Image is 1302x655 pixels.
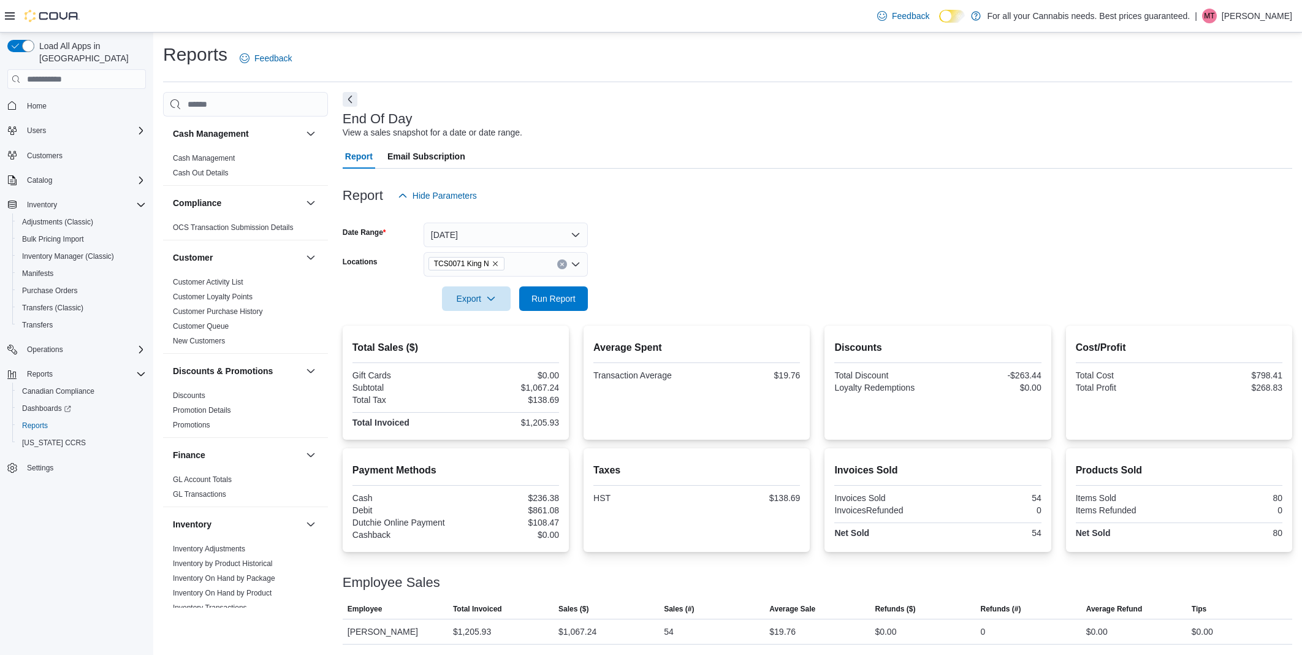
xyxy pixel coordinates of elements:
[303,126,318,141] button: Cash Management
[1181,528,1282,538] div: 80
[1086,624,1108,639] div: $0.00
[17,401,146,416] span: Dashboards
[173,337,225,345] a: New Customers
[17,283,146,298] span: Purchase Orders
[173,603,247,612] a: Inventory Transactions
[1181,493,1282,503] div: 80
[173,490,226,499] a: GL Transactions
[593,493,695,503] div: HST
[1076,340,1282,355] h2: Cost/Profit
[173,292,253,302] span: Customer Loyalty Points
[1076,463,1282,478] h2: Products Sold
[7,91,146,508] nav: Complex example
[834,370,935,380] div: Total Discount
[352,383,454,393] div: Subtotal
[17,232,89,247] a: Bulk Pricing Import
[664,604,694,614] span: Sales (#)
[173,128,249,140] h3: Cash Management
[17,266,58,281] a: Manifests
[17,418,146,433] span: Reports
[22,386,94,396] span: Canadian Compliance
[22,197,146,212] span: Inventory
[2,196,151,213] button: Inventory
[27,463,53,473] span: Settings
[834,528,869,538] strong: Net Sold
[22,234,84,244] span: Bulk Pricing Import
[12,417,151,434] button: Reports
[173,128,301,140] button: Cash Management
[458,493,559,503] div: $236.38
[872,4,934,28] a: Feedback
[12,282,151,299] button: Purchase Orders
[343,257,378,267] label: Locations
[173,545,245,553] a: Inventory Adjustments
[163,42,227,67] h1: Reports
[458,530,559,540] div: $0.00
[12,299,151,316] button: Transfers (Classic)
[173,223,294,232] a: OCS Transaction Submission Details
[22,123,51,138] button: Users
[352,530,454,540] div: Cashback
[17,215,146,229] span: Adjustments (Classic)
[939,10,965,23] input: Dark Mode
[173,321,229,331] span: Customer Queue
[1192,624,1213,639] div: $0.00
[458,505,559,515] div: $861.08
[27,151,63,161] span: Customers
[17,301,88,315] a: Transfers (Classic)
[12,383,151,400] button: Canadian Compliance
[173,307,263,316] a: Customer Purchase History
[981,624,986,639] div: 0
[17,418,53,433] a: Reports
[17,318,58,332] a: Transfers
[593,463,800,478] h2: Taxes
[593,370,695,380] div: Transaction Average
[17,301,146,315] span: Transfers (Classic)
[22,367,58,381] button: Reports
[22,197,62,212] button: Inventory
[352,370,454,380] div: Gift Cards
[348,604,383,614] span: Employee
[834,493,935,503] div: Invoices Sold
[428,257,504,270] span: TCS0071 King N
[173,278,243,286] a: Customer Activity List
[173,588,272,598] span: Inventory On Hand by Product
[173,559,273,569] span: Inventory by Product Historical
[458,383,559,393] div: $1,067.24
[17,266,146,281] span: Manifests
[22,99,51,113] a: Home
[17,215,98,229] a: Adjustments (Classic)
[22,421,48,431] span: Reports
[834,505,935,515] div: InvoicesRefunded
[173,154,235,163] a: Cash Management
[558,604,588,614] span: Sales ($)
[434,258,489,270] span: TCS0071 King N
[875,624,896,639] div: $0.00
[22,148,67,163] a: Customers
[34,40,146,64] span: Load All Apps in [GEOGRAPHIC_DATA]
[22,367,146,381] span: Reports
[1192,604,1206,614] span: Tips
[173,574,275,583] a: Inventory On Hand by Package
[163,388,328,437] div: Discounts & Promotions
[1086,604,1143,614] span: Average Refund
[940,383,1041,393] div: $0.00
[27,101,47,111] span: Home
[413,190,477,202] span: Hide Parameters
[163,275,328,353] div: Customer
[571,259,581,269] button: Open list of options
[343,112,413,126] h3: End Of Day
[22,342,146,357] span: Operations
[303,250,318,265] button: Customer
[173,197,221,209] h3: Compliance
[1076,505,1177,515] div: Items Refunded
[173,420,210,430] span: Promotions
[12,400,151,417] a: Dashboards
[22,217,93,227] span: Adjustments (Classic)
[17,283,83,298] a: Purchase Orders
[25,10,80,22] img: Cova
[834,340,1041,355] h2: Discounts
[22,286,78,296] span: Purchase Orders
[2,96,151,114] button: Home
[1202,9,1217,23] div: Marko Tamas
